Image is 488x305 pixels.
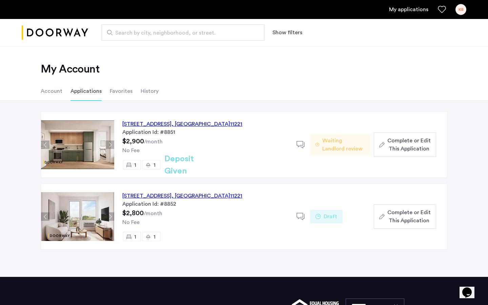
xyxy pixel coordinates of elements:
[324,212,337,221] span: Draft
[171,121,230,127] span: , [GEOGRAPHIC_DATA]
[154,234,156,240] span: 1
[164,153,218,177] h2: Deposit Given
[122,120,242,128] div: [STREET_ADDRESS] 11221
[322,137,366,153] span: Waiting Landlord review
[110,82,133,101] li: Favorites
[41,62,447,76] h2: My Account
[41,120,114,169] img: Apartment photo
[460,278,481,298] iframe: chat widget
[455,4,466,15] div: KB
[144,139,163,144] sub: /month
[144,211,162,216] sub: /month
[374,133,436,157] button: button
[389,5,428,14] a: My application
[22,20,88,45] a: Cazamio logo
[374,204,436,229] button: button
[171,193,230,199] span: , [GEOGRAPHIC_DATA]
[22,20,88,45] img: logo
[106,212,114,221] button: Next apartment
[438,5,446,14] a: Favorites
[122,192,242,200] div: [STREET_ADDRESS] 11221
[122,148,140,153] span: No Fee
[387,208,431,225] span: Complete or Edit This Application
[70,82,102,101] li: Applications
[106,141,114,149] button: Next apartment
[272,28,302,37] button: Show or hide filters
[122,210,144,217] span: $2,800
[122,128,288,136] div: Application Id: #8851
[102,24,264,41] input: Apartment Search
[41,192,114,241] img: Apartment photo
[387,137,431,153] span: Complete or Edit This Application
[41,82,62,101] li: Account
[134,162,136,168] span: 1
[41,212,49,221] button: Previous apartment
[122,220,140,225] span: No Fee
[122,200,288,208] div: Application Id: #8852
[134,234,136,240] span: 1
[154,162,156,168] span: 1
[141,82,159,101] li: History
[115,29,245,37] span: Search by city, neighborhood, or street.
[41,141,49,149] button: Previous apartment
[122,138,144,145] span: $2,900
